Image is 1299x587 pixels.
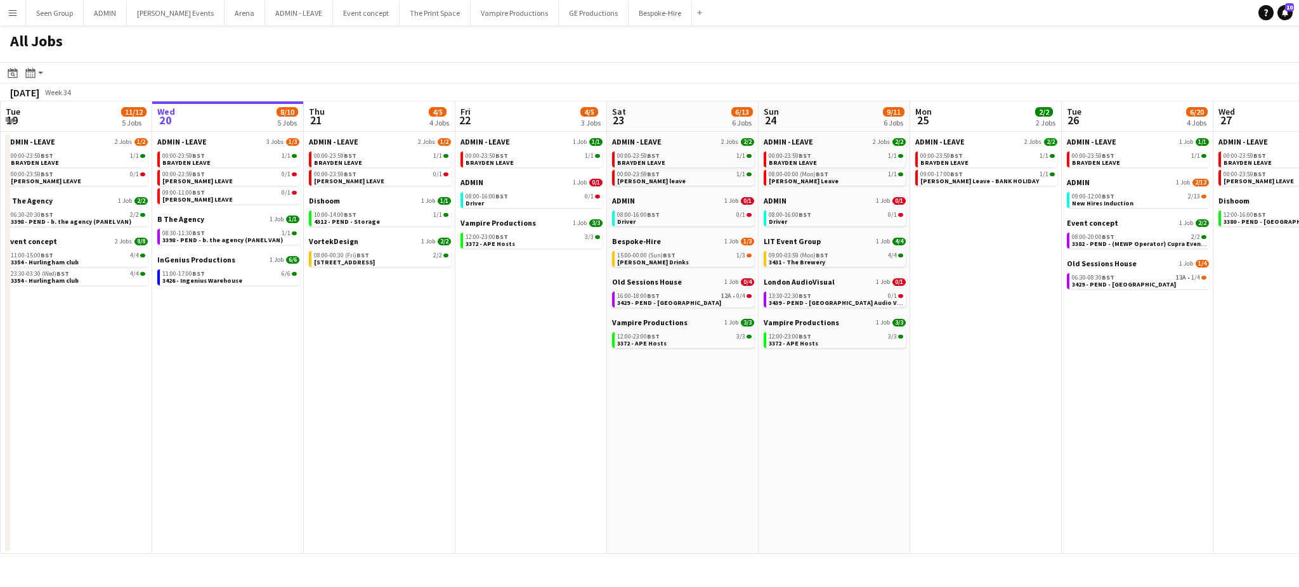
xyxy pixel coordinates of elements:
[1067,137,1209,146] a: ADMIN - LEAVE1 Job1/1
[433,171,442,177] span: 0/1
[764,137,813,146] span: ADMIN - LEAVE
[6,196,148,236] div: B The Agency1 Job2/206:30-20:30BST2/23398 - PEND - b. the agency (PANEL VAN)
[162,171,205,177] span: 00:00-23:59
[1196,260,1209,268] span: 1/4
[344,210,356,219] span: BST
[1072,193,1114,200] span: 09:00-12:00
[1044,138,1057,146] span: 2/2
[724,197,738,205] span: 1 Job
[892,197,906,205] span: 0/1
[617,152,752,166] a: 00:00-23:59BST1/1BRAYDEN LEAVE
[1224,177,1294,185] span: Chris Lane LEAVE
[466,152,600,166] a: 00:00-23:59BST1/1BRAYDEN LEAVE
[460,137,603,146] a: ADMIN - LEAVE1 Job1/1
[192,229,205,237] span: BST
[736,252,745,259] span: 1/3
[115,238,132,245] span: 2 Jobs
[1253,170,1266,178] span: BST
[741,238,754,245] span: 1/3
[270,256,284,264] span: 1 Job
[769,258,825,266] span: 3431 - The Brewery
[6,236,148,288] div: Event concept2 Jobs8/811:00-15:00BST4/43354 - Hurlingham club23:30-03:30 (Wed)BST4/43354 - Hurlin...
[1191,234,1200,240] span: 2/2
[816,170,828,178] span: BST
[162,170,297,184] a: 00:00-23:59BST0/1[PERSON_NAME] LEAVE
[617,258,689,266] span: Lee Leaving Drinks
[421,238,435,245] span: 1 Job
[1067,137,1209,177] div: ADMIN - LEAVE1 Job1/100:00-23:59BST1/1BRAYDEN LEAVE
[6,137,148,196] div: ADMIN - LEAVE2 Jobs1/200:00-23:59BST1/1BRAYDEN LEAVE00:00-23:59BST0/1[PERSON_NAME] LEAVE
[764,137,906,196] div: ADMIN - LEAVE2 Jobs2/200:00-23:59BST1/1BRAYDEN LEAVE08:00-00:00 (Mon)BST1/1[PERSON_NAME] Leave
[612,236,754,277] div: Bespoke-Hire1 Job1/315:00-00:00 (Sun)BST1/3[PERSON_NAME] Drinks
[1067,177,1209,218] div: ADMIN1 Job2/1309:00-12:00BST2/13New Hires Induction
[573,179,587,186] span: 1 Job
[282,230,290,236] span: 1/1
[1224,153,1266,159] span: 00:00-23:59
[314,251,448,266] a: 08:00-00:30 (Fri)BST2/2[STREET_ADDRESS]
[266,138,284,146] span: 3 Jobs
[6,137,148,146] a: ADMIN - LEAVE2 Jobs1/2
[162,236,283,244] span: 3398 - PEND - b. the agency (PANEL VAN)
[1188,193,1200,200] span: 2/13
[1067,177,1090,187] span: ADMIN
[466,233,600,247] a: 12:00-23:00BST3/33372 - APE Hosts
[1285,3,1294,11] span: 10
[769,212,811,218] span: 08:00-16:00
[26,1,84,25] button: Seen Group
[157,255,299,288] div: InGenius Productions1 Job6/611:00-17:00BST6/63426 - Ingenius Warehouse
[130,153,139,159] span: 1/1
[1196,219,1209,227] span: 2/2
[314,170,448,184] a: 00:00-23:59BST0/1[PERSON_NAME] LEAVE
[1196,138,1209,146] span: 1/1
[585,234,594,240] span: 3/3
[314,158,362,167] span: BRAYDEN LEAVE
[433,153,442,159] span: 1/1
[1192,179,1209,186] span: 2/13
[950,152,963,160] span: BST
[157,255,299,264] a: InGenius Productions1 Job6/6
[41,251,53,259] span: BST
[1072,158,1120,167] span: BRAYDEN LEAVE
[309,137,451,146] a: ADMIN - LEAVE2 Jobs1/2
[617,158,665,167] span: BRAYDEN LEAVE
[663,251,676,259] span: BST
[157,255,235,264] span: InGenius Productions
[282,190,290,196] span: 0/1
[460,177,483,187] span: ADMIN
[11,251,145,266] a: 11:00-15:00BST4/43354 - Hurlingham club
[282,271,290,277] span: 6/6
[1067,177,1209,187] a: ADMIN1 Job2/13
[157,137,299,214] div: ADMIN - LEAVE3 Jobs1/300:00-23:59BST1/1BRAYDEN LEAVE00:00-23:59BST0/1[PERSON_NAME] LEAVE09:00-11:...
[876,197,890,205] span: 1 Job
[1072,274,1206,281] div: •
[799,210,811,219] span: BST
[612,196,754,236] div: ADMIN1 Job0/108:00-16:00BST0/1Driver
[1179,260,1193,268] span: 1 Job
[617,177,686,185] span: Chris Ames leave
[1072,240,1217,248] span: 3382 - PEND - (MEWP Operator) Cupra Event Day
[130,252,139,259] span: 4/4
[11,269,145,284] a: 23:30-03:30 (Wed)BST4/43354 - Hurlingham club
[1072,273,1206,288] a: 06:30-08:30BST13A•1/43429 - PEND - [GEOGRAPHIC_DATA]
[1067,218,1209,228] a: Event concept1 Job2/2
[617,153,660,159] span: 00:00-23:59
[1024,138,1041,146] span: 2 Jobs
[309,196,451,236] div: Dishoom1 Job1/110:00-14:00BST1/14312 - PEND - Storage
[950,170,963,178] span: BST
[1067,259,1209,268] a: Old Sessions House1 Job1/4
[1176,179,1190,186] span: 1 Job
[471,1,559,25] button: Vampire Productions
[1253,152,1266,160] span: BST
[1072,152,1206,166] a: 00:00-23:59BST1/1BRAYDEN LEAVE
[6,196,53,205] span: B The Agency
[617,217,636,226] span: Driver
[769,171,828,177] span: 08:00-00:00 (Mon)
[920,152,1055,166] a: 00:00-23:59BST1/1BRAYDEN LEAVE
[192,152,205,160] span: BST
[647,210,660,219] span: BST
[192,170,205,178] span: BST
[286,256,299,264] span: 6/6
[134,138,148,146] span: 1/2
[162,229,297,243] a: 08:30-11:30BST1/13398 - PEND - b. the agency (PANEL VAN)
[11,210,145,225] a: 06:30-20:30BST2/23398 - PEND - b. the agency (PANEL VAN)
